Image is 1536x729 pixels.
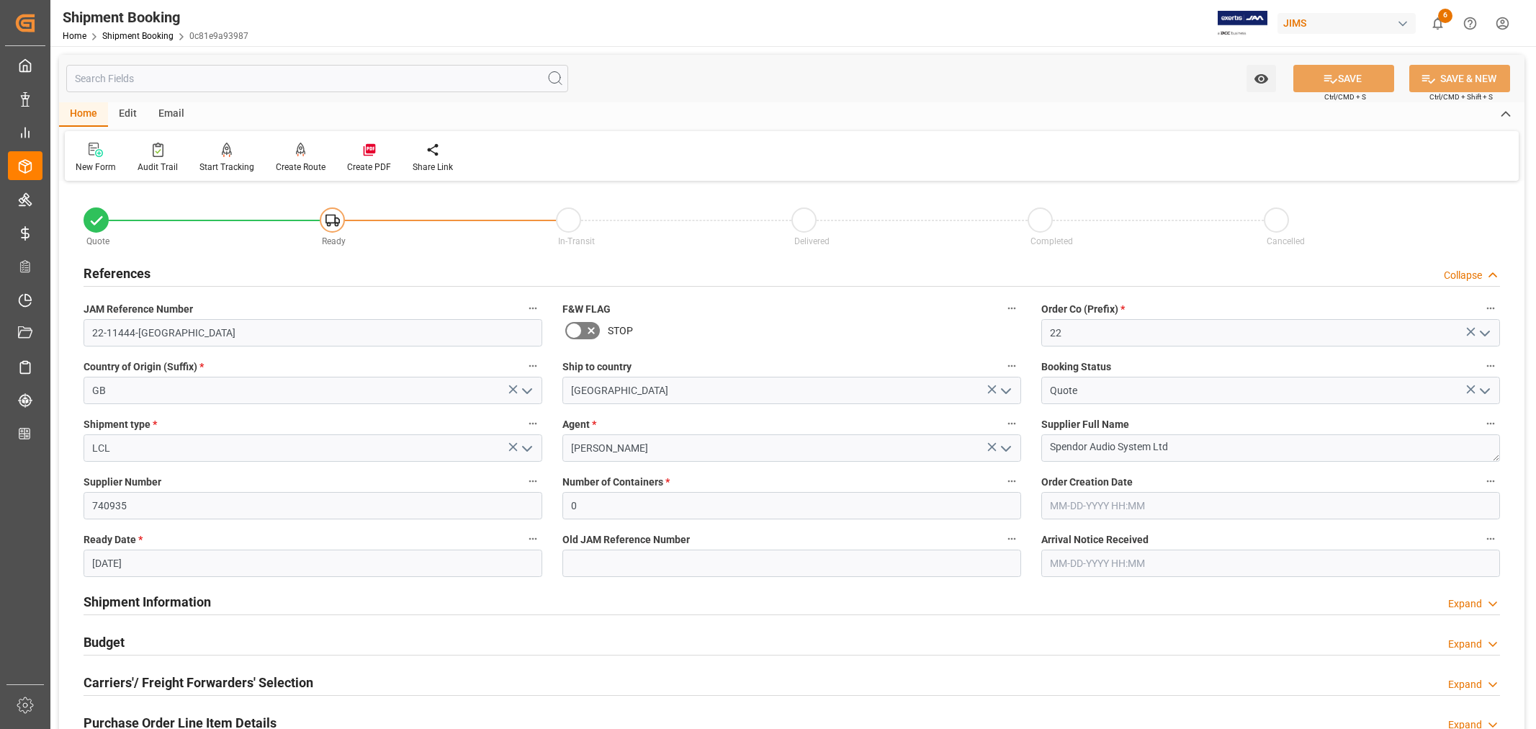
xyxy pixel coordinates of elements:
button: open menu [1473,322,1495,344]
span: Number of Containers [562,475,670,490]
button: Order Creation Date [1481,472,1500,491]
span: Order Creation Date [1041,475,1133,490]
span: Cancelled [1267,236,1305,246]
input: MM-DD-YYYY HH:MM [1041,492,1500,519]
span: Supplier Number [84,475,161,490]
span: Arrival Notice Received [1041,532,1149,547]
input: MM-DD-YYYY HH:MM [1041,550,1500,577]
button: show 6 new notifications [1422,7,1454,40]
span: Order Co (Prefix) [1041,302,1125,317]
span: Ready Date [84,532,143,547]
a: Home [63,31,86,41]
button: SAVE & NEW [1409,65,1510,92]
button: Order Co (Prefix) * [1481,299,1500,318]
h2: Carriers'/ Freight Forwarders' Selection [84,673,313,692]
button: JIMS [1277,9,1422,37]
div: JIMS [1277,13,1416,34]
h2: References [84,264,151,283]
span: Completed [1030,236,1073,246]
button: open menu [1473,380,1495,402]
button: Shipment type * [524,414,542,433]
button: Supplier Number [524,472,542,491]
span: Country of Origin (Suffix) [84,359,204,375]
button: Supplier Full Name [1481,414,1500,433]
button: open menu [516,437,537,460]
span: JAM Reference Number [84,302,193,317]
a: Shipment Booking [102,31,174,41]
span: Ctrl/CMD + Shift + S [1429,91,1493,102]
button: Agent * [1002,414,1021,433]
button: Number of Containers * [1002,472,1021,491]
span: Ship to country [562,359,632,375]
span: Agent [562,417,596,432]
button: Ready Date * [524,529,542,548]
button: Arrival Notice Received [1481,529,1500,548]
button: Country of Origin (Suffix) * [524,357,542,375]
input: Search Fields [66,65,568,92]
span: Old JAM Reference Number [562,532,690,547]
span: In-Transit [558,236,595,246]
div: Shipment Booking [63,6,248,28]
div: Collapse [1444,268,1482,283]
input: MM-DD-YYYY [84,550,542,577]
span: Quote [86,236,109,246]
button: Booking Status [1481,357,1500,375]
div: Start Tracking [199,161,254,174]
div: Expand [1448,637,1482,652]
textarea: Spendor Audio System Ltd [1041,434,1500,462]
span: Supplier Full Name [1041,417,1129,432]
button: JAM Reference Number [524,299,542,318]
span: Shipment type [84,417,157,432]
div: Share Link [413,161,453,174]
button: Help Center [1454,7,1486,40]
div: Audit Trail [138,161,178,174]
div: Create Route [276,161,325,174]
div: Email [148,102,195,127]
button: F&W FLAG [1002,299,1021,318]
button: open menu [516,380,537,402]
button: open menu [994,437,1016,460]
span: Ready [322,236,346,246]
span: Ctrl/CMD + S [1324,91,1366,102]
div: Create PDF [347,161,391,174]
span: STOP [608,323,633,339]
div: Home [59,102,108,127]
span: Booking Status [1041,359,1111,375]
div: Edit [108,102,148,127]
img: Exertis%20JAM%20-%20Email%20Logo.jpg_1722504956.jpg [1218,11,1267,36]
button: open menu [994,380,1016,402]
button: open menu [1247,65,1276,92]
h2: Shipment Information [84,592,211,612]
div: Expand [1448,596,1482,612]
span: 6 [1438,9,1452,23]
div: New Form [76,161,116,174]
button: Old JAM Reference Number [1002,529,1021,548]
span: F&W FLAG [562,302,611,317]
div: Expand [1448,677,1482,692]
h2: Budget [84,632,125,652]
button: Ship to country [1002,357,1021,375]
input: Type to search/select [84,377,542,404]
span: Delivered [794,236,830,246]
button: SAVE [1293,65,1394,92]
